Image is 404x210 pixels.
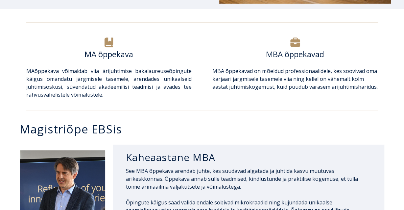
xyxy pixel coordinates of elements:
[212,67,378,91] p: õppekavad on mõeldud professionaalidele, kes soovivad oma karjääri järgmisele tasemele viia ning ...
[126,151,371,164] h3: Kaheaastane MBA
[126,167,371,191] p: See MBA õppekava arendab juhte, kes suudavad algatada ja juhtida kasvu muutuvas ärikeskkonnas. Õp...
[212,49,378,59] h6: MBA õppekavad
[26,49,192,59] h6: MA õppekava
[26,67,192,98] span: õppekava võimaldab viia ärijuhtimise bakalaureuseõpingute käigus omandatu järgmisele tasemele, ar...
[20,123,391,135] h3: Magistriõpe EBSis
[212,67,224,75] a: MBA
[26,67,35,75] a: MA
